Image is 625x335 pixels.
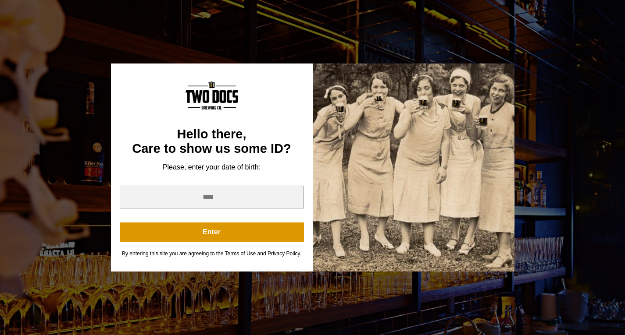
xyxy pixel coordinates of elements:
input: year [120,186,304,208]
button: Enter [120,222,304,242]
div: Please, enter your date of birth: [120,163,304,172]
div: Hello there, Care to show us some ID? [120,127,304,156]
div: By entering this site you are agreeing to the Terms of Use and Privacy Policy. [120,250,304,257]
img: Content Logo [186,81,238,109]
